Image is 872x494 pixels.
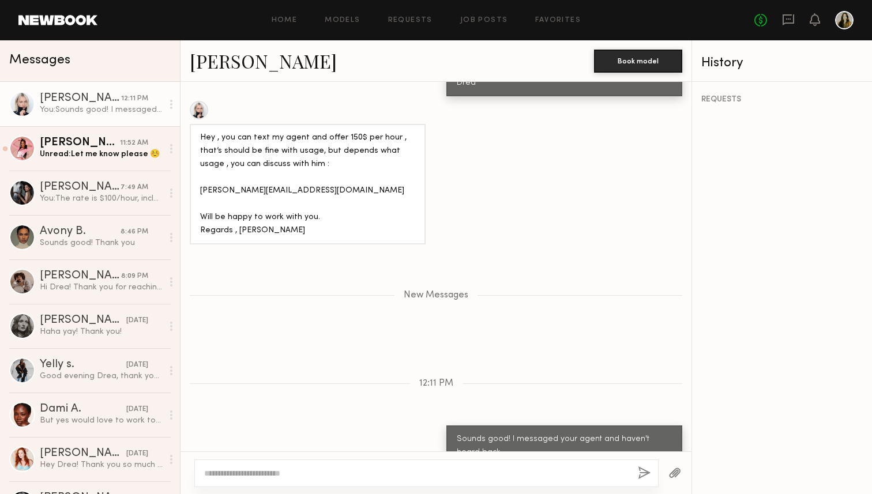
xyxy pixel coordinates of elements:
div: REQUESTS [701,96,863,104]
div: Good evening Drea, thank you for reaching out I totally understand thank you for considering me. ... [40,371,163,382]
div: But yes would love to work together in the future! [40,415,163,426]
div: Avony B. [40,226,121,237]
div: [PERSON_NAME] [40,315,126,326]
a: Models [325,17,360,24]
div: 8:46 PM [121,227,148,237]
div: Haha yay! Thank you! [40,326,163,337]
div: You: The rate is $100/hour, including usage for social and digital for 2 years. Since they’re a s... [40,193,163,204]
div: Hey , you can text my agent and offer 150$ per hour , that’s should be fine with usage, but depen... [200,131,415,237]
a: Book model [594,55,682,65]
div: [PERSON_NAME] [40,448,126,459]
div: [PERSON_NAME] [40,270,121,282]
div: Dami A. [40,404,126,415]
div: [PERSON_NAME] [40,93,121,104]
div: Sounds good! I messaged your agent and haven't heard back. [457,433,672,459]
div: Sounds good! Thank you [40,237,163,248]
div: Unread: Let me know please ☺️ [40,149,163,160]
div: Hey Drea! Thank you so much for getting back to me! I’d LOVE to be considered! I’m available all ... [40,459,163,470]
div: [PERSON_NAME] [40,137,120,149]
a: Favorites [535,17,581,24]
button: Book model [594,50,682,73]
div: Hi Drea! Thank you for reaching out. I’m open to shooting for that rate. Could you tell me a litt... [40,282,163,293]
div: History [701,56,863,70]
span: Messages [9,54,70,67]
a: Home [272,17,298,24]
div: 8:09 PM [121,271,148,282]
div: [DATE] [126,448,148,459]
span: 12:11 PM [419,379,453,389]
div: [DATE] [126,404,148,415]
span: New Messages [404,291,468,300]
div: [PERSON_NAME] [40,182,121,193]
div: You: Sounds good! I messaged your agent and haven't heard back. [40,104,163,115]
div: 7:49 AM [121,182,148,193]
a: Job Posts [460,17,508,24]
div: [DATE] [126,315,148,326]
a: Requests [388,17,433,24]
div: [DATE] [126,360,148,371]
div: Yelly s. [40,359,126,371]
a: [PERSON_NAME] [190,48,337,73]
div: 12:11 PM [121,93,148,104]
div: 11:52 AM [120,138,148,149]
